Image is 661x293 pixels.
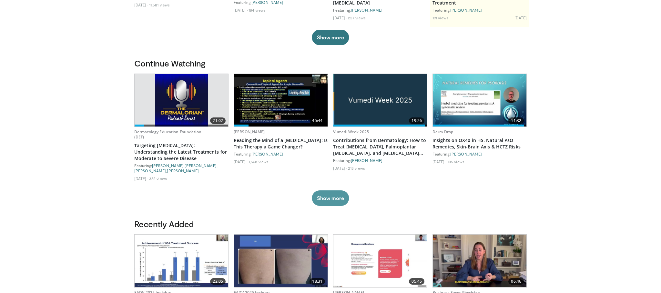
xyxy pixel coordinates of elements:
[310,278,325,285] span: 18:31
[409,117,424,124] span: 19:26
[134,163,229,173] div: Featuring: , , ,
[251,152,283,156] a: [PERSON_NAME]
[333,15,347,20] li: [DATE]
[433,235,526,287] a: 06:46
[134,168,166,173] a: [PERSON_NAME]
[134,2,148,7] li: [DATE]
[167,168,198,173] a: [PERSON_NAME]
[134,142,229,162] a: Targeting [MEDICAL_DATA]: Understanding the Latest Treatments for Moderate to Severe Disease
[333,74,427,126] img: 6e409c86-e699-4d9c-8d92-fc132e50b4a1.jpg.620x360_q85_upscale.jpg
[333,7,427,13] div: Featuring:
[447,159,464,164] li: 105 views
[333,129,369,135] a: Vumedi Week 2025
[249,159,269,164] li: 1,568 views
[149,2,170,7] li: 11,581 views
[351,158,382,163] a: [PERSON_NAME]
[210,117,226,124] span: 21:02
[432,151,527,157] div: Featuring:
[433,74,526,126] a: 11:32
[351,8,382,12] a: [PERSON_NAME]
[450,152,482,156] a: [PERSON_NAME]
[409,278,424,285] span: 05:45
[310,117,325,124] span: 45:44
[333,166,347,171] li: [DATE]
[134,58,527,68] h3: Continue Watching
[514,15,527,20] li: [DATE]
[134,176,148,181] li: [DATE]
[210,278,226,285] span: 22:05
[333,158,427,163] div: Featuring:
[450,8,482,12] a: [PERSON_NAME]
[155,74,208,126] img: adc3bf43-c60e-4227-a553-f4c49a1c5848.620x360_q85_upscale.jpg
[135,235,228,287] img: 431cae5d-ebc5-4963-aa84-f32ec063d6f7.620x360_q85_upscale.jpg
[333,235,427,287] a: 05:45
[234,74,328,126] img: c27960c8-b3a9-4aac-b8d6-6d35a2696d49.620x360_q85_upscale.jpg
[234,137,328,150] a: Reading the Mind of a [MEDICAL_DATA]: Is This Therapy a Game Changer?
[234,74,328,126] a: 45:44
[508,278,524,285] span: 06:46
[234,159,248,164] li: [DATE]
[432,129,453,135] a: Derm Drop
[249,7,266,13] li: 184 views
[234,235,328,287] img: 3b704b65-98bd-4dc4-ad01-2be8156d2baa.620x360_q85_upscale.jpg
[234,129,265,135] a: [PERSON_NAME]
[312,190,349,206] button: Show more
[508,117,524,124] span: 11:32
[134,129,201,140] a: Dermatology Education Foundation (DEF)
[152,163,184,168] a: [PERSON_NAME]
[135,235,228,287] a: 22:05
[333,74,427,126] a: 19:26
[234,235,328,287] a: 18:31
[348,15,366,20] li: 227 views
[432,159,446,164] li: [DATE]
[433,74,526,126] img: ac76dc30-93c3-47ce-95d4-e05863d5f478.620x360_q85_upscale.jpg
[185,163,216,168] a: [PERSON_NAME]
[333,235,427,287] img: 1c23f012-577f-4861-a5db-d7ae135177f2.620x360_q85_upscale.jpg
[333,137,427,157] a: Contributions from Dermatology: How to Treat [MEDICAL_DATA], Palmoplantar [MEDICAL_DATA], and [ME...
[433,235,526,287] img: 5868add3-d917-4a99-95fc-689fa2374450.620x360_q85_upscale.jpg
[135,74,228,126] a: 21:02
[149,176,167,181] li: 362 views
[134,219,527,229] h3: Recently Added
[234,7,248,13] li: [DATE]
[432,7,527,13] div: Featuring:
[432,137,527,150] a: Insights on OX40 in HS, Natural PsO Remedies, Skin-Brain Axis & HCTZ Risks
[312,30,349,45] button: Show more
[432,15,448,20] li: 191 views
[234,151,328,157] div: Featuring:
[348,166,365,171] li: 213 views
